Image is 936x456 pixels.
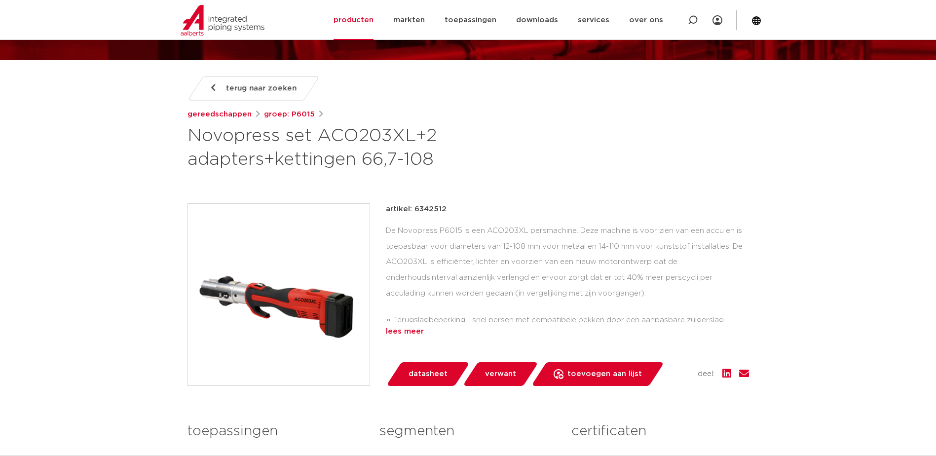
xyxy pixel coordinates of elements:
[462,362,538,386] a: verwant
[226,80,297,96] span: terug naar zoeken
[386,203,447,215] p: artikel: 6342512
[386,326,749,338] div: lees meer
[187,109,252,120] a: gereedschappen
[571,421,749,441] h3: certificaten
[394,312,749,328] li: Terugslagbeperking - snel persen met compatibele bekken door een aanpasbare zuigerslag
[409,366,448,382] span: datasheet
[698,368,714,380] span: deel:
[187,76,319,101] a: terug naar zoeken
[485,366,516,382] span: verwant
[264,109,315,120] a: groep: P6015
[567,366,642,382] span: toevoegen aan lijst
[386,223,749,322] div: De Novopress P6015 is een ACO203XL persmachine. Deze machine is voor zien van een accu en is toep...
[379,421,557,441] h3: segmenten
[187,124,558,172] h1: Novopress set ACO203XL+2 adapters+kettingen 66,7-108
[386,362,470,386] a: datasheet
[187,421,365,441] h3: toepassingen
[188,204,370,385] img: Product Image for Novopress set ACO203XL+2 adapters+kettingen 66,7-108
